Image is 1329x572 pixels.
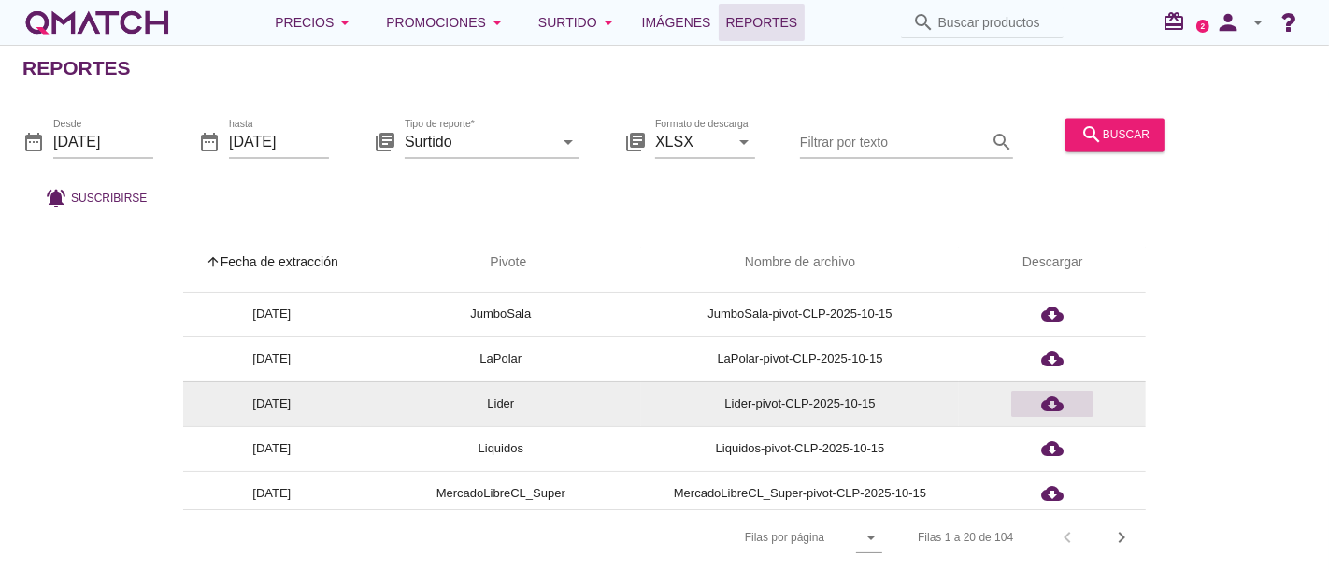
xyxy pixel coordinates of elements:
input: Tipo de reporte* [405,127,553,157]
h2: Reportes [22,53,131,83]
div: Surtido [538,11,620,34]
span: Imágenes [642,11,711,34]
i: arrow_drop_down [334,11,356,34]
i: cloud_download [1041,348,1064,370]
button: Next page [1105,521,1138,554]
td: Liquidos [361,426,641,471]
div: buscar [1080,123,1150,146]
i: notifications_active [45,187,71,209]
i: arrow_upward [206,254,221,269]
button: Surtido [523,4,635,41]
i: arrow_drop_down [733,131,755,153]
th: Fecha de extracción: Sorted ascending. Activate to sort descending. [183,236,361,289]
th: Descargar: Not sorted. [959,236,1146,289]
a: Reportes [719,4,806,41]
i: arrow_drop_down [1247,11,1269,34]
td: Lider [361,381,641,426]
td: JumboSala-pivot-CLP-2025-10-15 [641,292,959,336]
i: library_books [374,131,396,153]
i: date_range [198,131,221,153]
td: [DATE] [183,381,361,426]
td: [DATE] [183,336,361,381]
a: Imágenes [635,4,719,41]
input: Buscar productos [938,7,1052,37]
a: 2 [1196,20,1209,33]
input: Formato de descarga [655,127,729,157]
input: Filtrar por texto [800,127,987,157]
i: search [1080,123,1103,146]
i: cloud_download [1041,437,1064,460]
i: person [1209,9,1247,36]
td: [DATE] [183,471,361,516]
a: white-qmatch-logo [22,4,172,41]
td: JumboSala [361,292,641,336]
td: MercadoLibreCL_Super [361,471,641,516]
i: search [912,11,935,34]
i: cloud_download [1041,393,1064,415]
text: 2 [1201,21,1206,30]
button: Precios [260,4,371,41]
button: Suscribirse [30,181,162,215]
div: Filas 1 a 20 de 104 [918,529,1013,546]
i: cloud_download [1041,482,1064,505]
input: hasta [229,127,329,157]
button: buscar [1065,118,1165,151]
i: date_range [22,131,45,153]
td: Liquidos-pivot-CLP-2025-10-15 [641,426,959,471]
th: Pivote: Not sorted. Activate to sort ascending. [361,236,641,289]
i: arrow_drop_down [557,131,579,153]
i: library_books [624,131,647,153]
td: [DATE] [183,426,361,471]
td: Lider-pivot-CLP-2025-10-15 [641,381,959,426]
span: Suscribirse [71,190,147,207]
div: Precios [275,11,356,34]
i: redeem [1163,10,1193,33]
div: Filas por página [558,510,882,565]
i: search [991,131,1013,153]
span: Reportes [726,11,798,34]
td: MercadoLibreCL_Super-pivot-CLP-2025-10-15 [641,471,959,516]
i: arrow_drop_down [860,526,882,549]
td: LaPolar-pivot-CLP-2025-10-15 [641,336,959,381]
td: [DATE] [183,292,361,336]
i: chevron_right [1110,526,1133,549]
td: LaPolar [361,336,641,381]
i: cloud_download [1041,303,1064,325]
th: Nombre de archivo: Not sorted. [641,236,959,289]
div: Promociones [386,11,508,34]
i: arrow_drop_down [486,11,508,34]
i: arrow_drop_down [597,11,620,34]
button: Promociones [371,4,523,41]
input: Desde [53,127,153,157]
